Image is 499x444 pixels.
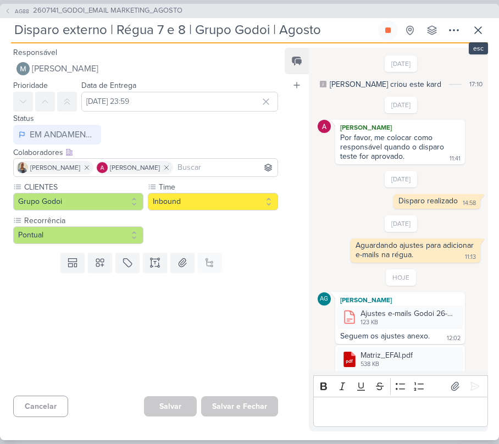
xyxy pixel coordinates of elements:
[313,397,488,427] div: Editor editing area: main
[13,114,34,123] label: Status
[32,62,98,75] span: [PERSON_NAME]
[23,215,143,226] label: Recorrência
[313,375,488,397] div: Editor toolbar
[361,349,413,361] div: Matriz_EFAI.pdf
[361,308,456,319] div: Ajustes e-mails Godoi 26-08.docx
[158,181,278,193] label: Time
[320,296,328,302] p: AG
[463,199,476,208] div: 14:58
[450,154,461,163] div: 11:41
[384,26,392,35] div: Parar relógio
[13,125,101,145] button: EM ANDAMENTO
[13,81,48,90] label: Prioridade
[13,193,143,210] button: Grupo Godoi
[330,79,441,90] div: [PERSON_NAME] criou este kard
[97,162,108,173] img: Alessandra Gomes
[13,59,278,79] button: [PERSON_NAME]
[469,79,483,89] div: 17:10
[398,196,458,206] div: Disparo realizado
[17,162,28,173] img: Iara Santos
[13,147,278,158] div: Colaboradores
[337,122,463,133] div: [PERSON_NAME]
[81,81,136,90] label: Data de Entrega
[30,163,80,173] span: [PERSON_NAME]
[340,331,430,341] div: Seguem os ajustes anexo.
[30,128,96,141] div: EM ANDAMENTO
[465,253,476,262] div: 11:13
[110,163,160,173] span: [PERSON_NAME]
[81,92,278,112] input: Select a date
[13,226,143,244] button: Pontual
[337,306,463,329] div: Ajustes e-mails Godoi 26-08.docx
[337,295,463,306] div: [PERSON_NAME]
[13,396,68,417] button: Cancelar
[318,120,331,133] img: Alessandra Gomes
[340,133,446,161] div: Por favor, me colocar como responsável quando o disparo teste for aprovado.
[361,318,456,327] div: 123 KB
[175,161,275,174] input: Buscar
[469,42,488,54] div: esc
[337,347,463,371] div: Matriz_EFAI.pdf
[16,62,30,75] img: Mariana Amorim
[361,360,413,369] div: 538 KB
[318,292,331,306] div: Aline Gimenez Graciano
[11,20,376,40] input: Kard Sem Título
[356,241,476,259] div: Aguardando ajustes para adicionar e-mails na régua.
[13,48,57,57] label: Responsável
[148,193,278,210] button: Inbound
[447,334,461,343] div: 12:02
[23,181,143,193] label: CLIENTES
